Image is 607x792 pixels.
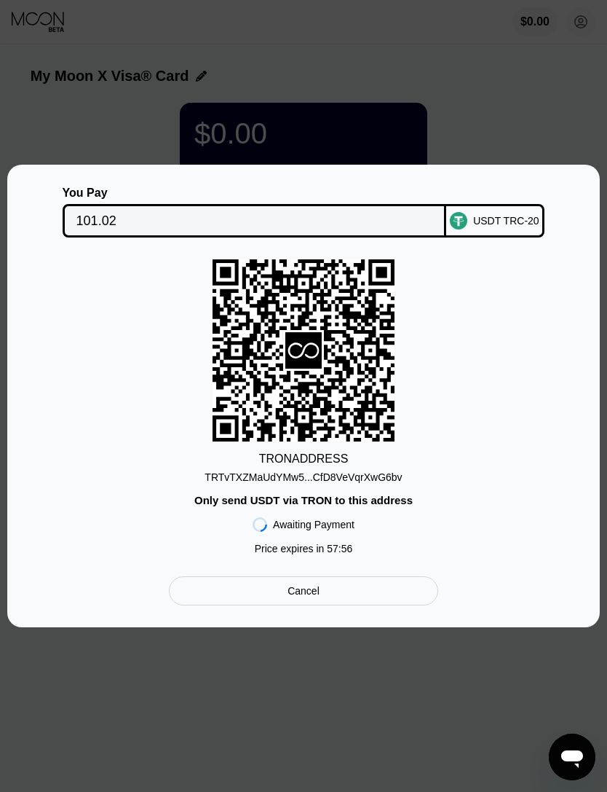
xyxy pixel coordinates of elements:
div: You PayUSDT TRC-20 [29,187,578,238]
div: Only send USDT via TRON to this address [194,494,413,506]
div: You Pay [63,187,447,200]
div: Price expires in [255,543,353,554]
span: 57 : 56 [327,543,352,554]
div: Awaiting Payment [273,519,354,530]
iframe: Button to launch messaging window [549,734,595,780]
div: TRON ADDRESS [259,452,349,466]
div: USDT TRC-20 [473,215,539,227]
div: Cancel [287,584,320,597]
div: Cancel [169,576,437,605]
div: TRTvTXZMaUdYMw5...CfD8VeVqrXwG6bv [205,466,402,483]
div: TRTvTXZMaUdYMw5...CfD8VeVqrXwG6bv [205,471,402,483]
